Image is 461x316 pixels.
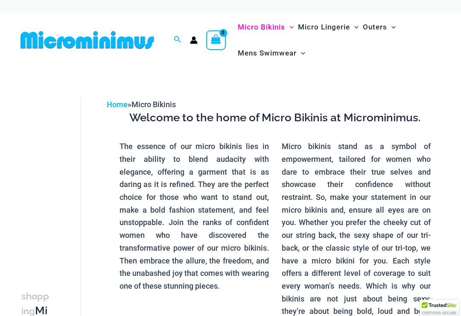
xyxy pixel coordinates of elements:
[131,100,176,109] span: Micro Bikinis
[361,14,398,40] a: OutersMenu ToggleMenu Toggle
[297,42,305,64] span: Menu Toggle
[387,16,396,38] span: Menu Toggle
[21,91,98,262] iframe: TrustedSite Certified
[206,30,226,50] a: View Shopping Cart, empty
[420,300,459,316] div: TrustedSite Certified
[285,16,294,38] span: Menu Toggle
[238,42,297,64] span: Mens Swimwear
[17,30,158,50] img: MM SHOP LOGO FLAT
[107,100,128,109] a: Home
[234,13,444,67] nav: Site Navigation
[120,140,269,292] p: The essence of our micro bikinis lies in their ability to blend audacity with elegance, offering ...
[236,40,307,66] a: Mens SwimwearMenu ToggleMenu Toggle
[238,16,285,38] span: Micro Bikinis
[298,16,350,38] span: Micro Lingerie
[190,36,198,44] a: Account icon link
[350,16,359,38] span: Menu Toggle
[296,14,361,40] a: Micro LingerieMenu ToggleMenu Toggle
[174,35,181,45] a: Search icon link
[113,111,437,125] h3: Welcome to the home of Micro Bikinis at Microminimus.
[363,16,387,38] span: Outers
[236,14,296,40] a: Micro BikinisMenu ToggleMenu Toggle
[107,100,176,109] span: »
